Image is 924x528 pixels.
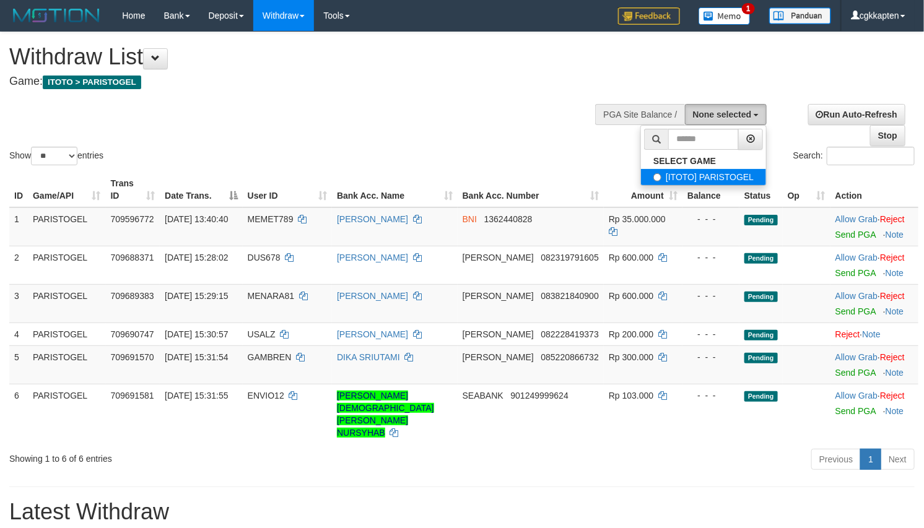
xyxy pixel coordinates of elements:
[830,172,918,207] th: Action
[248,352,292,362] span: GAMBREN
[886,368,904,378] a: Note
[9,172,28,207] th: ID
[744,215,778,225] span: Pending
[835,214,878,224] a: Allow Grab
[835,291,880,301] span: ·
[463,253,534,262] span: [PERSON_NAME]
[618,7,680,25] img: Feedback.jpg
[811,449,861,470] a: Previous
[653,173,661,181] input: [ITOTO] PARISTOGEL
[835,214,880,224] span: ·
[337,329,408,339] a: [PERSON_NAME]
[687,290,734,302] div: - - -
[165,329,228,339] span: [DATE] 15:30:57
[835,406,876,416] a: Send PGA
[541,291,599,301] span: Copy 083821840900 to clipboard
[160,172,243,207] th: Date Trans.: activate to sort column descending
[337,291,408,301] a: [PERSON_NAME]
[332,172,458,207] th: Bank Acc. Name: activate to sort column ascending
[28,322,106,345] td: PARISTOGEL
[870,125,905,146] a: Stop
[337,391,434,438] a: [PERSON_NAME] [DEMOGRAPHIC_DATA][PERSON_NAME] NURSYHAB
[463,329,534,339] span: [PERSON_NAME]
[9,246,28,284] td: 2
[830,207,918,246] td: ·
[463,391,503,400] span: SEABANK
[886,230,904,240] a: Note
[9,45,604,69] h1: Withdraw List
[880,214,905,224] a: Reject
[744,391,778,402] span: Pending
[9,284,28,322] td: 3
[835,391,880,400] span: ·
[687,389,734,402] div: - - -
[609,329,653,339] span: Rp 200.000
[28,384,106,444] td: PARISTOGEL
[165,391,228,400] span: [DATE] 15:31:55
[9,500,915,524] h1: Latest Withdraw
[9,207,28,246] td: 1
[9,384,28,444] td: 6
[43,76,141,89] span: ITOTO > PARISTOGEL
[111,253,154,262] span: 709688371
[744,330,778,340] span: Pending
[9,147,103,165] label: Show entries
[641,169,766,185] label: [ITOTO] PARISTOGEL
[248,391,284,400] span: ENVIO12
[830,322,918,345] td: ·
[28,207,106,246] td: PARISTOGEL
[687,251,734,264] div: - - -
[111,391,154,400] span: 709691581
[835,329,860,339] a: Reject
[609,391,653,400] span: Rp 103.000
[541,352,599,362] span: Copy 085220866732 to clipboard
[106,172,160,207] th: Trans ID: activate to sort column ascending
[687,328,734,340] div: - - -
[886,406,904,416] a: Note
[835,368,876,378] a: Send PGA
[463,291,534,301] span: [PERSON_NAME]
[699,7,751,25] img: Button%20Memo.svg
[28,284,106,322] td: PARISTOGEL
[886,306,904,316] a: Note
[463,352,534,362] span: [PERSON_NAME]
[111,214,154,224] span: 709596772
[835,253,880,262] span: ·
[28,345,106,384] td: PARISTOGEL
[337,214,408,224] a: [PERSON_NAME]
[835,253,878,262] a: Allow Grab
[463,214,477,224] span: BNI
[9,322,28,345] td: 4
[609,214,666,224] span: Rp 35.000.000
[835,268,876,278] a: Send PGA
[835,306,876,316] a: Send PGA
[111,291,154,301] span: 709689383
[682,172,739,207] th: Balance
[111,352,154,362] span: 709691570
[808,104,905,125] a: Run Auto-Refresh
[769,7,831,24] img: panduan.png
[484,214,533,224] span: Copy 1362440828 to clipboard
[739,172,783,207] th: Status
[511,391,569,400] span: Copy 901249999624 to clipboard
[744,253,778,264] span: Pending
[653,156,716,166] b: SELECT GAME
[693,110,752,119] span: None selected
[609,291,653,301] span: Rp 600.000
[337,352,400,362] a: DIKA SRIUTAMI
[862,329,881,339] a: Note
[886,268,904,278] a: Note
[165,291,228,301] span: [DATE] 15:29:15
[835,391,878,400] a: Allow Grab
[609,253,653,262] span: Rp 600.000
[111,329,154,339] span: 709690747
[604,172,682,207] th: Amount: activate to sort column ascending
[783,172,830,207] th: Op: activate to sort column ascending
[880,291,905,301] a: Reject
[541,329,599,339] span: Copy 082228419373 to clipboard
[165,352,228,362] span: [DATE] 15:31:54
[830,246,918,284] td: ·
[595,104,684,125] div: PGA Site Balance /
[687,351,734,363] div: - - -
[835,230,876,240] a: Send PGA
